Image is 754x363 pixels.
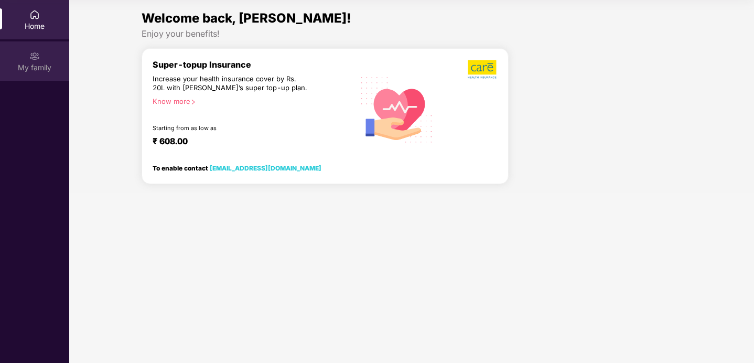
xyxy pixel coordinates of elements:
[354,65,440,153] img: svg+xml;base64,PHN2ZyB4bWxucz0iaHR0cDovL3d3dy53My5vcmcvMjAwMC9zdmciIHhtbG5zOnhsaW5rPSJodHRwOi8vd3...
[142,10,351,26] span: Welcome back, [PERSON_NAME]!
[190,99,196,105] span: right
[153,164,321,172] div: To enable contact
[468,59,498,79] img: b5dec4f62d2307b9de63beb79f102df3.png
[153,74,309,93] div: Increase your health insurance cover by Rs. 20L with [PERSON_NAME]’s super top-up plan.
[153,136,343,148] div: ₹ 608.00
[29,51,40,61] img: svg+xml;base64,PHN2ZyB3aWR0aD0iMjAiIGhlaWdodD0iMjAiIHZpZXdCb3g9IjAgMCAyMCAyMCIgZmlsbD0ibm9uZSIgeG...
[153,97,348,104] div: Know more
[210,164,321,172] a: [EMAIL_ADDRESS][DOMAIN_NAME]
[29,9,40,20] img: svg+xml;base64,PHN2ZyBpZD0iSG9tZSIgeG1sbnM9Imh0dHA6Ly93d3cudzMub3JnLzIwMDAvc3ZnIiB3aWR0aD0iMjAiIG...
[142,28,682,39] div: Enjoy your benefits!
[153,124,309,132] div: Starting from as low as
[153,59,354,70] div: Super-topup Insurance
